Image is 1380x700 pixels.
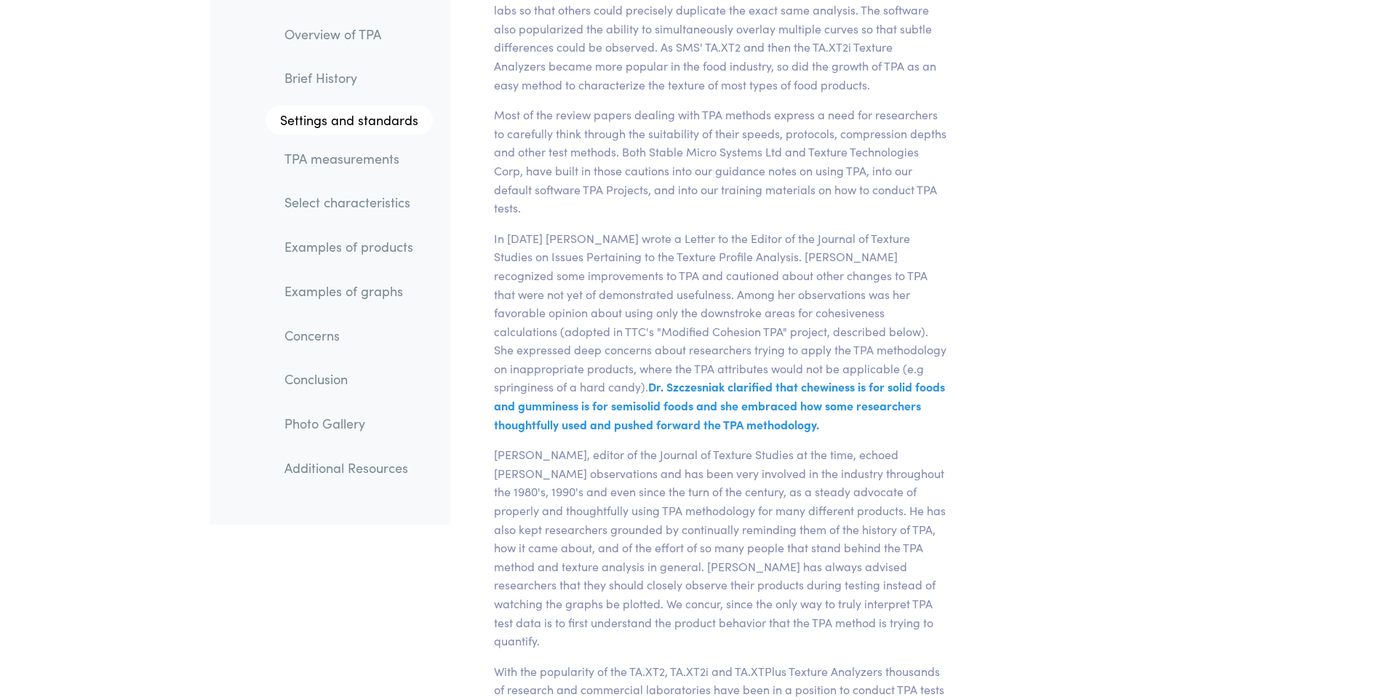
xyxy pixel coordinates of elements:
p: [PERSON_NAME], editor of the Journal of Texture Studies at the time, echoed [PERSON_NAME] observa... [485,445,956,651]
a: Concerns [273,319,433,352]
a: Settings and standards [266,106,433,135]
a: Examples of graphs [273,274,433,308]
a: Additional Resources [273,451,433,485]
a: Brief History [273,62,433,95]
p: In [DATE] [PERSON_NAME] wrote a Letter to the Editor of the Journal of Texture Studies on Issues ... [485,229,956,434]
a: Overview of TPA [273,17,433,51]
span: Dr. Szczesniak clarified that chewiness is for solid foods and gumminess is for semisolid foods a... [494,378,945,431]
a: TPA measurements [273,142,433,175]
a: Conclusion [273,363,433,397]
a: Examples of products [273,231,433,264]
p: Most of the review papers dealing with TPA methods express a need for researchers to carefully th... [485,106,956,218]
a: Photo Gallery [273,407,433,440]
a: Select characteristics [273,186,433,220]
